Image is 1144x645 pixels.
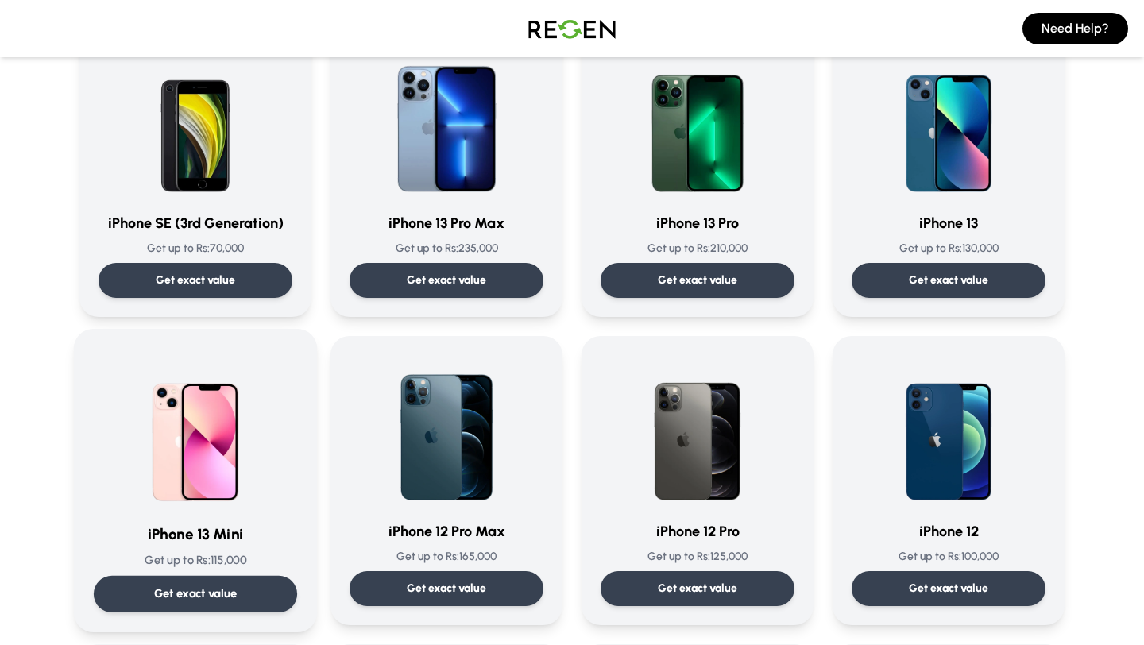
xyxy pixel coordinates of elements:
[115,349,276,509] img: iPhone 13 Mini
[154,585,238,602] p: Get exact value
[621,355,774,508] img: iPhone 12 Pro
[909,272,988,288] p: Get exact value
[119,47,272,199] img: iPhone SE (3rd Generation)
[516,6,628,51] img: Logo
[852,241,1045,257] p: Get up to Rs: 130,000
[407,272,486,288] p: Get exact value
[370,47,523,199] img: iPhone 13 Pro Max
[601,549,794,565] p: Get up to Rs: 125,000
[601,520,794,543] h3: iPhone 12 Pro
[350,241,543,257] p: Get up to Rs: 235,000
[99,212,292,234] h3: iPhone SE (3rd Generation)
[621,47,774,199] img: iPhone 13 Pro
[909,581,988,597] p: Get exact value
[350,549,543,565] p: Get up to Rs: 165,000
[94,523,297,546] h3: iPhone 13 Mini
[407,581,486,597] p: Get exact value
[350,520,543,543] h3: iPhone 12 Pro Max
[852,520,1045,543] h3: iPhone 12
[99,241,292,257] p: Get up to Rs: 70,000
[658,272,737,288] p: Get exact value
[1022,13,1128,44] button: Need Help?
[601,241,794,257] p: Get up to Rs: 210,000
[601,212,794,234] h3: iPhone 13 Pro
[94,552,297,569] p: Get up to Rs: 115,000
[872,355,1025,508] img: iPhone 12
[872,47,1025,199] img: iPhone 13
[852,549,1045,565] p: Get up to Rs: 100,000
[156,272,235,288] p: Get exact value
[658,581,737,597] p: Get exact value
[350,212,543,234] h3: iPhone 13 Pro Max
[370,355,523,508] img: iPhone 12 Pro Max
[852,212,1045,234] h3: iPhone 13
